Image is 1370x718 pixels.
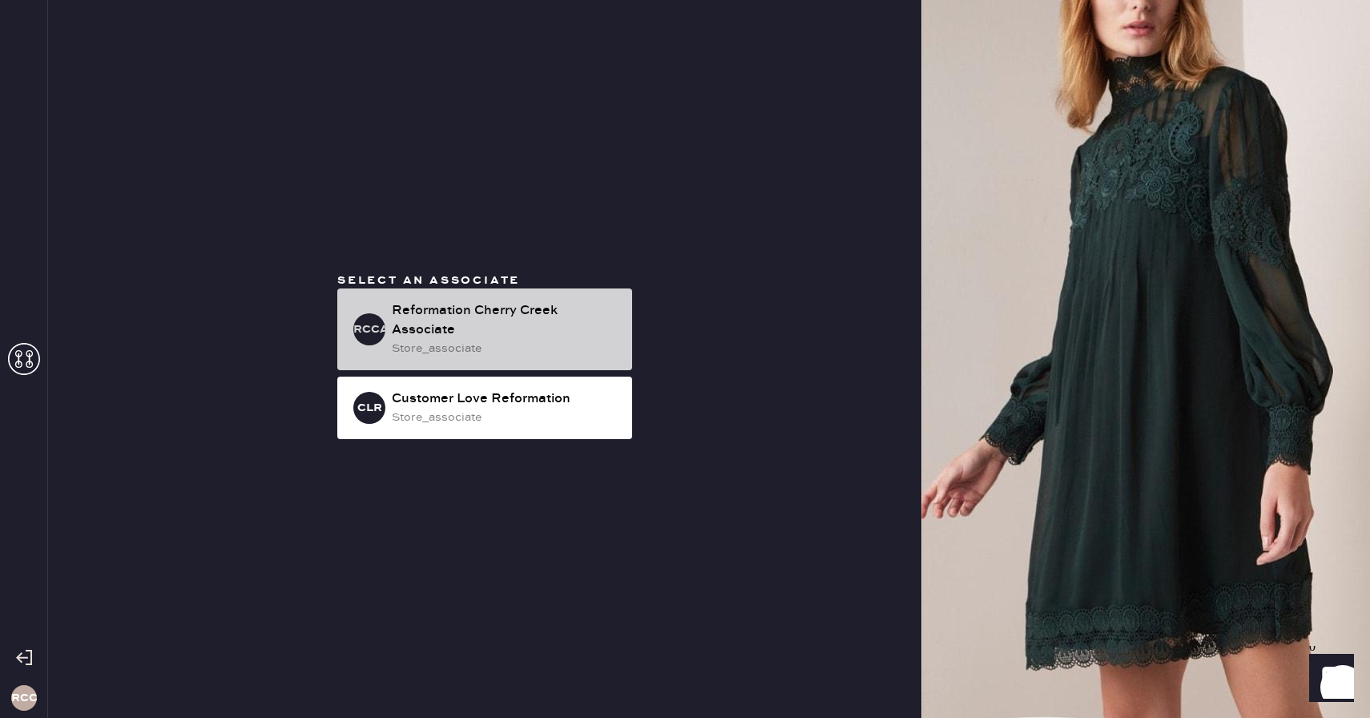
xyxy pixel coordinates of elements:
[392,340,619,357] div: store_associate
[392,389,619,409] div: Customer Love Reformation
[11,692,37,704] h3: RCC
[353,324,385,335] h3: RCCA
[392,301,619,340] div: Reformation Cherry Creek Associate
[337,273,520,288] span: Select an associate
[392,409,619,426] div: store_associate
[357,402,382,413] h3: CLR
[1294,646,1363,715] iframe: Front Chat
